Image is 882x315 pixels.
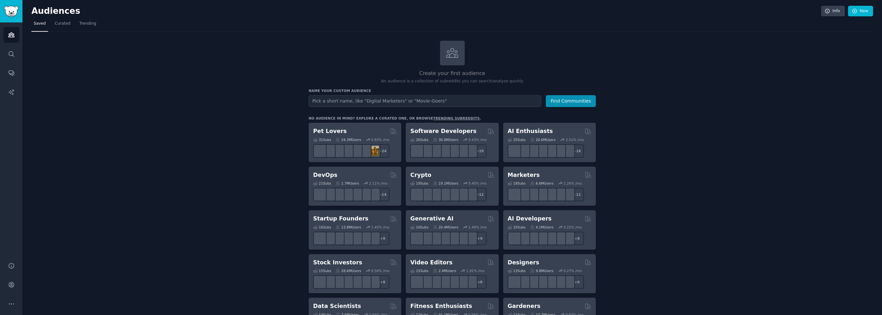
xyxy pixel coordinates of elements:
[31,6,821,16] h2: Audiences
[554,233,564,243] img: llmops
[55,21,71,27] span: Curated
[342,277,352,287] img: Trading
[4,6,19,17] img: GummySearch logo
[410,171,431,179] h2: Crypto
[433,225,458,229] div: 20.4M Users
[410,225,428,229] div: 16 Sub s
[410,215,453,223] h2: Generative AI
[313,181,331,186] div: 21 Sub s
[530,181,553,186] div: 6.6M Users
[315,146,325,156] img: herpetology
[342,190,352,200] img: DevOpsLinks
[336,225,361,229] div: 13.8M Users
[545,277,555,287] img: userexperience
[508,171,540,179] h2: Marketers
[77,19,98,32] a: Trending
[333,277,343,287] img: Forex
[410,127,476,135] h2: Software Developers
[508,259,539,267] h2: Designers
[313,225,331,229] div: 16 Sub s
[448,190,458,200] img: defiblockchain
[509,233,519,243] img: LangChain
[360,233,370,243] img: Entrepreneurship
[371,225,389,229] div: 1.45 % /mo
[518,190,528,200] img: bigseo
[466,146,476,156] img: elixir
[315,233,325,243] img: EntrepreneurRideAlong
[430,146,440,156] img: learnjavascript
[570,232,584,245] div: + 8
[546,95,596,107] button: Find Communities
[336,181,359,186] div: 1.7M Users
[473,275,487,289] div: + 8
[433,137,458,142] div: 30.0M Users
[430,190,440,200] img: ethstaker
[376,188,389,201] div: + 14
[376,144,389,158] div: + 24
[554,277,564,287] img: learndesign
[473,232,487,245] div: + 9
[466,233,476,243] img: DreamBooth
[473,188,487,201] div: + 12
[412,233,422,243] img: aivideo
[536,190,546,200] img: Emailmarketing
[351,146,361,156] img: cockatiel
[333,233,343,243] img: startup
[371,137,389,142] div: 0.83 % /mo
[430,233,440,243] img: deepdream
[376,275,389,289] div: + 8
[313,127,347,135] h2: Pet Lovers
[410,302,472,310] h2: Fitness Enthusiasts
[530,225,553,229] div: 4.1M Users
[336,269,361,273] div: 28.6M Users
[360,277,370,287] img: swingtrading
[324,233,334,243] img: SaaS
[333,190,343,200] img: Docker_DevOps
[570,144,584,158] div: + 18
[313,171,337,179] h2: DevOps
[369,190,379,200] img: PlatformEngineers
[448,146,458,156] img: reactnative
[369,277,379,287] img: technicalanalysis
[31,19,48,32] a: Saved
[439,190,449,200] img: web3
[342,233,352,243] img: ycombinator
[79,21,96,27] span: Trending
[439,277,449,287] img: VideoEditors
[508,269,526,273] div: 13 Sub s
[448,233,458,243] img: FluxAI
[34,21,46,27] span: Saved
[466,277,476,287] img: postproduction
[563,269,582,273] div: 0.27 % /mo
[508,302,541,310] h2: Gardeners
[508,225,526,229] div: 15 Sub s
[563,225,582,229] div: 3.22 % /mo
[530,269,553,273] div: 9.8M Users
[509,190,519,200] img: content_marketing
[554,190,564,200] img: MarketingResearch
[508,137,526,142] div: 25 Sub s
[457,146,467,156] img: AskComputerScience
[530,137,555,142] div: 20.6M Users
[309,95,541,107] input: Pick a short name, like "Digital Marketers" or "Movie-Goers"
[369,181,387,186] div: 2.11 % /mo
[309,70,596,78] h2: Create your first audience
[821,6,845,17] a: Info
[433,116,479,120] a: trending subreddits
[448,277,458,287] img: finalcutpro
[545,146,555,156] img: chatgpt_prompts_
[315,277,325,287] img: dividends
[563,233,573,243] img: AIDevelopersSociety
[563,181,582,186] div: 1.26 % /mo
[313,215,368,223] h2: Startup Founders
[570,188,584,201] div: + 11
[324,277,334,287] img: ValueInvesting
[410,259,453,267] h2: Video Editors
[53,19,73,32] a: Curated
[466,269,485,273] div: 1.91 % /mo
[412,146,422,156] img: software
[430,277,440,287] img: premiere
[469,137,487,142] div: 0.43 % /mo
[421,277,431,287] img: editors
[410,137,428,142] div: 26 Sub s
